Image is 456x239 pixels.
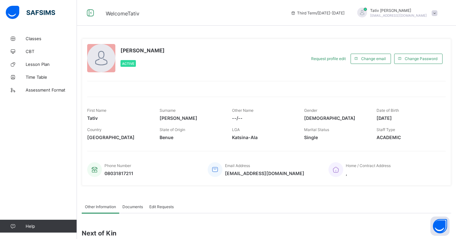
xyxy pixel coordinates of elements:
[87,127,102,132] span: Country
[370,8,427,13] span: Tativ [PERSON_NAME]
[351,8,441,18] div: TativThaddeus
[26,87,77,93] span: Assessment Format
[104,171,133,176] span: 08031817211
[370,13,427,17] span: [EMAIL_ADDRESS][DOMAIN_NAME]
[122,62,134,66] span: Active
[311,56,346,61] span: Request profile edit
[377,135,439,140] span: ACADEMIC
[304,135,367,140] span: Single
[104,163,131,168] span: Phone Number
[26,75,77,80] span: Time Table
[160,115,222,121] span: [PERSON_NAME]
[87,135,150,140] span: [GEOGRAPHIC_DATA]
[26,36,77,41] span: Classes
[225,163,250,168] span: Email Address
[6,6,55,19] img: safsims
[160,127,185,132] span: State of Origin
[85,204,116,209] span: Other Information
[232,108,253,113] span: Other Name
[87,108,106,113] span: First Name
[430,217,450,236] button: Open asap
[122,204,143,209] span: Documents
[377,115,439,121] span: [DATE]
[304,115,367,121] span: [DEMOGRAPHIC_DATA]
[82,229,451,237] span: Next of Kin
[232,115,295,121] span: --/--
[304,127,329,132] span: Marital Status
[106,10,139,17] span: Welcome Tativ
[160,135,222,140] span: Benue
[304,108,317,113] span: Gender
[160,108,176,113] span: Surname
[26,224,77,229] span: Help
[377,127,395,132] span: Staff Type
[377,108,399,113] span: Date of Birth
[87,115,150,121] span: Tativ
[26,62,77,67] span: Lesson Plan
[361,56,386,61] span: Change email
[232,127,240,132] span: LGA
[26,49,77,54] span: CBT
[346,163,391,168] span: Home / Contract Address
[225,171,304,176] span: [EMAIL_ADDRESS][DOMAIN_NAME]
[120,47,165,54] span: [PERSON_NAME]
[232,135,295,140] span: Katsina-Ala
[346,171,391,176] span: ,
[149,204,174,209] span: Edit Requests
[405,56,437,61] span: Change Password
[291,11,344,15] span: session/term information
